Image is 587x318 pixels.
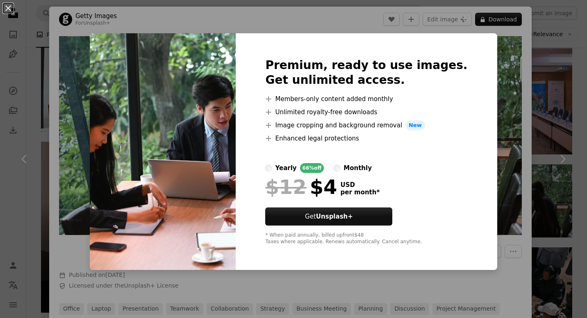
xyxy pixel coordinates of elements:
[405,120,425,130] span: New
[90,33,236,270] img: premium_photo-1661506439780-2cc948be5faf
[265,107,467,117] li: Unlimited royalty-free downloads
[265,58,467,88] h2: Premium, ready to use images. Get unlimited access.
[316,213,353,220] strong: Unsplash+
[300,163,324,173] div: 66% off
[265,176,337,198] div: $4
[334,165,340,171] input: monthly
[265,94,467,104] li: Members-only content added monthly
[265,165,272,171] input: yearly66%off
[340,181,380,189] span: USD
[344,163,372,173] div: monthly
[265,120,467,130] li: Image cropping and background removal
[265,176,306,198] span: $12
[340,189,380,196] span: per month *
[265,134,467,143] li: Enhanced legal protections
[275,163,296,173] div: yearly
[265,232,467,245] div: * When paid annually, billed upfront $48 Taxes where applicable. Renews automatically. Cancel any...
[265,207,392,226] button: GetUnsplash+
